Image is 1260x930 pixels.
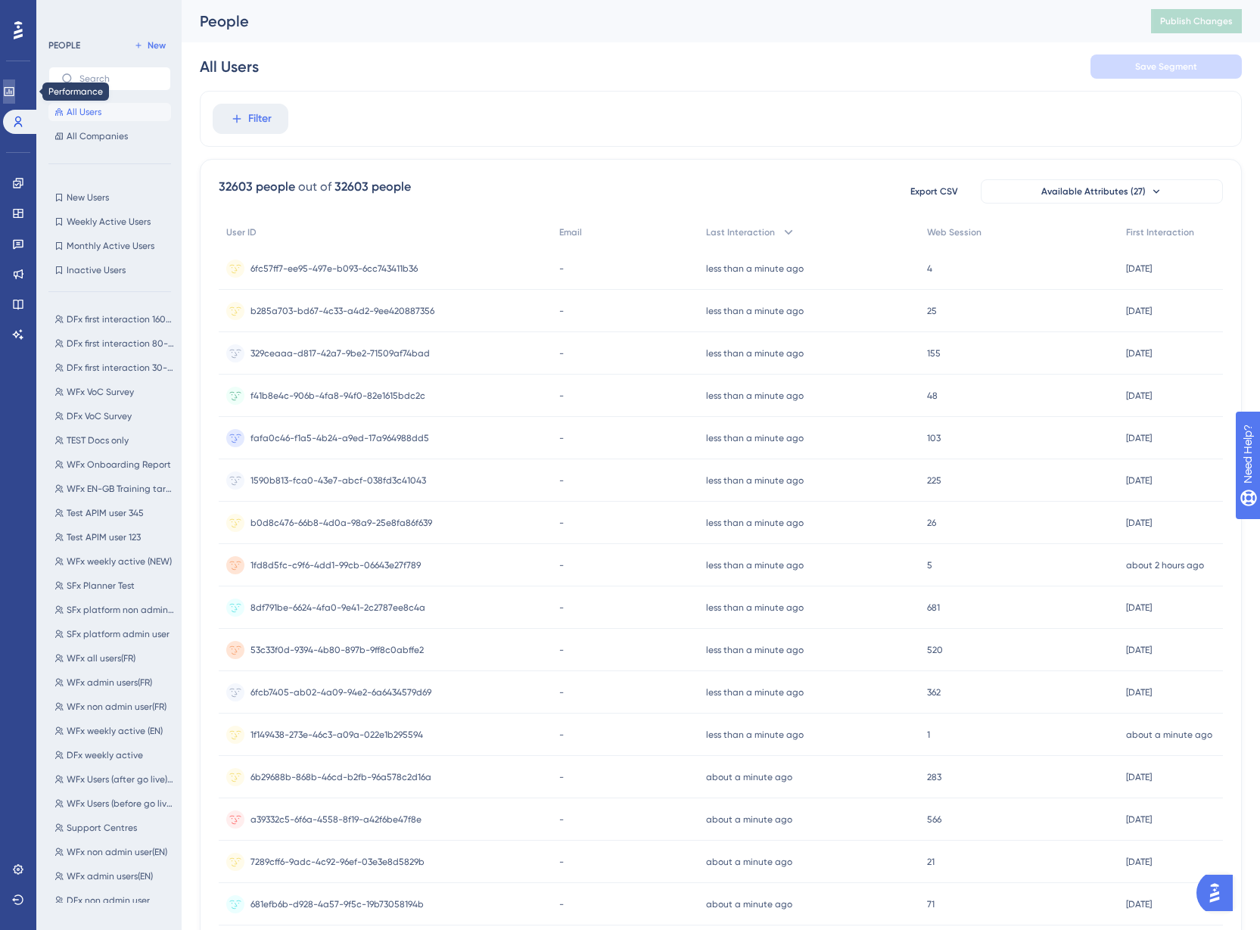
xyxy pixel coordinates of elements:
[48,39,80,51] div: PEOPLE
[1126,263,1152,274] time: [DATE]
[1090,54,1242,79] button: Save Segment
[67,677,152,689] span: WFx admin users(FR)
[48,188,171,207] button: New Users
[48,359,180,377] button: DFx first interaction 30-40days
[927,226,982,238] span: Web Session
[559,898,564,910] span: -
[67,313,174,325] span: DFx first interaction 160-180 days
[250,347,430,359] span: 329ceaaa-d817-42a7-9be2-71509af74bad
[67,822,137,834] span: Support Centres
[927,347,941,359] span: 155
[706,857,792,867] time: about a minute ago
[559,305,564,317] span: -
[1126,560,1204,571] time: about 2 hours ago
[559,729,564,741] span: -
[1135,61,1197,73] span: Save Segment
[67,410,132,422] span: DFx VoC Survey
[706,729,804,740] time: less than a minute ago
[48,770,180,788] button: WFx Users (after go live) EN
[67,434,129,446] span: TEST Docs only
[250,305,434,317] span: b285a703-bd67-4c33-a4d2-9ee420887356
[200,11,1113,32] div: People
[67,555,172,568] span: WFx weekly active (NEW)
[927,898,935,910] span: 71
[48,625,180,643] button: SFx platform admin user
[48,819,180,837] button: Support Centres
[48,456,180,474] button: WFx Onboarding Report
[67,846,167,858] span: WFx non admin user(EN)
[148,39,166,51] span: New
[48,795,180,813] button: WFx Users (before go live) EN
[248,110,272,128] span: Filter
[36,4,95,22] span: Need Help?
[250,263,418,275] span: 6fc57ff7-ee95-497e-b093-6cc743411b36
[706,899,792,910] time: about a minute ago
[250,432,429,444] span: fafa0c46-f1a5-4b24-a9ed-17a964988dd5
[48,127,171,145] button: All Companies
[927,771,941,783] span: 283
[48,480,180,498] button: WFx EN-GB Training target
[927,474,941,487] span: 225
[298,178,331,196] div: out of
[67,652,135,664] span: WFx all users(FR)
[927,729,930,741] span: 1
[927,263,932,275] span: 4
[48,504,180,522] button: Test APIM user 345
[67,870,153,882] span: WFx admin users(EN)
[250,517,432,529] span: b0d8c476-66b8-4d0a-98a9-25e8fa86f639
[250,898,424,910] span: 681efb6b-d928-4a57-9f5c-19b73058194b
[67,483,174,495] span: WFx EN-GB Training target
[67,386,134,398] span: WFx VoC Survey
[67,337,174,350] span: DFx first interaction 80-100 days
[706,475,804,486] time: less than a minute ago
[250,856,425,868] span: 7289cff6-9adc-4c92-96ef-03e3e8d5829b
[927,856,935,868] span: 21
[706,306,804,316] time: less than a minute ago
[559,644,564,656] span: -
[250,686,431,698] span: 6fcb7405-ab02-4a09-94e2-6a6434579d69
[48,867,180,885] button: WFx admin users(EN)
[927,686,941,698] span: 362
[48,746,180,764] button: DFx weekly active
[67,507,144,519] span: Test APIM user 345
[1126,390,1152,401] time: [DATE]
[250,771,431,783] span: 6b29688b-868b-46cd-b2fb-96a578c2d16a
[559,856,564,868] span: -
[226,226,257,238] span: User ID
[48,722,180,740] button: WFx weekly active (EN)
[706,226,775,238] span: Last Interaction
[48,383,180,401] button: WFx VoC Survey
[559,263,564,275] span: -
[250,644,424,656] span: 53c33f0d-9394-4b80-897b-9ff8c0abffe2
[706,645,804,655] time: less than a minute ago
[559,602,564,614] span: -
[67,106,101,118] span: All Users
[334,178,411,196] div: 32603 people
[67,604,174,616] span: SFx platform non admin user
[200,56,259,77] div: All Users
[927,305,937,317] span: 25
[213,104,288,134] button: Filter
[1126,602,1152,613] time: [DATE]
[927,644,943,656] span: 520
[559,686,564,698] span: -
[706,602,804,613] time: less than a minute ago
[1126,645,1152,655] time: [DATE]
[67,580,135,592] span: SFx Planner Test
[1126,687,1152,698] time: [DATE]
[1126,814,1152,825] time: [DATE]
[927,559,932,571] span: 5
[67,459,171,471] span: WFx Onboarding Report
[48,891,180,910] button: DFx non admin user
[48,601,180,619] button: SFx platform non admin user
[559,517,564,529] span: -
[706,390,804,401] time: less than a minute ago
[48,261,171,279] button: Inactive Users
[67,894,150,907] span: DFx non admin user
[48,431,180,449] button: TEST Docs only
[129,36,171,54] button: New
[250,602,425,614] span: 8df791be-6624-4fa0-9e41-2c2787ee8c4a
[706,518,804,528] time: less than a minute ago
[1126,306,1152,316] time: [DATE]
[896,179,972,204] button: Export CSV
